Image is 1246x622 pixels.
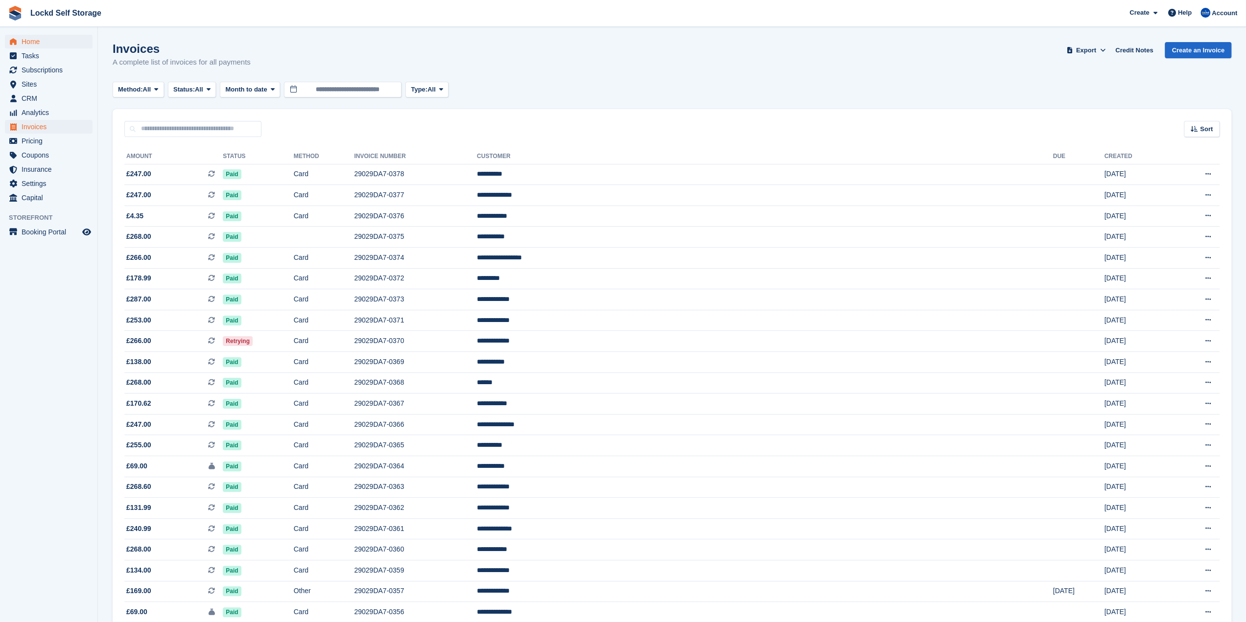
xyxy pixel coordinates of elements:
[5,63,93,77] a: menu
[5,92,93,105] a: menu
[354,149,477,164] th: Invoice Number
[354,227,477,248] td: 29029DA7-0375
[354,331,477,352] td: 29029DA7-0370
[143,85,151,94] span: All
[223,566,241,576] span: Paid
[9,213,97,223] span: Storefront
[22,120,80,134] span: Invoices
[5,134,93,148] a: menu
[354,352,477,373] td: 29029DA7-0369
[22,63,80,77] span: Subscriptions
[354,581,477,602] td: 29029DA7-0357
[223,503,241,513] span: Paid
[5,225,93,239] a: menu
[1104,414,1171,435] td: [DATE]
[223,586,241,596] span: Paid
[294,268,354,289] td: Card
[5,191,93,205] a: menu
[223,295,241,304] span: Paid
[126,503,151,513] span: £131.99
[223,607,241,617] span: Paid
[220,82,280,98] button: Month to date
[126,253,151,263] span: £266.00
[354,498,477,519] td: 29029DA7-0362
[126,565,151,576] span: £134.00
[294,149,354,164] th: Method
[81,226,93,238] a: Preview store
[1104,539,1171,560] td: [DATE]
[5,49,93,63] a: menu
[294,248,354,269] td: Card
[354,435,477,456] td: 29029DA7-0365
[477,149,1053,164] th: Customer
[354,248,477,269] td: 29029DA7-0374
[126,190,151,200] span: £247.00
[1104,149,1171,164] th: Created
[294,477,354,498] td: Card
[354,372,477,393] td: 29029DA7-0368
[354,560,477,581] td: 29029DA7-0359
[1104,185,1171,206] td: [DATE]
[225,85,267,94] span: Month to date
[1200,124,1213,134] span: Sort
[294,414,354,435] td: Card
[22,77,80,91] span: Sites
[1104,435,1171,456] td: [DATE]
[22,106,80,119] span: Analytics
[22,148,80,162] span: Coupons
[1104,268,1171,289] td: [DATE]
[294,185,354,206] td: Card
[223,316,241,325] span: Paid
[354,393,477,415] td: 29029DA7-0367
[22,225,80,239] span: Booking Portal
[294,352,354,373] td: Card
[1104,393,1171,415] td: [DATE]
[22,191,80,205] span: Capital
[126,524,151,534] span: £240.99
[294,164,354,185] td: Card
[1165,42,1231,58] a: Create an Invoice
[22,92,80,105] span: CRM
[124,149,223,164] th: Amount
[223,190,241,200] span: Paid
[294,581,354,602] td: Other
[118,85,143,94] span: Method:
[1212,8,1237,18] span: Account
[1104,289,1171,310] td: [DATE]
[294,435,354,456] td: Card
[1104,498,1171,519] td: [DATE]
[294,539,354,560] td: Card
[5,120,93,134] a: menu
[223,461,241,471] span: Paid
[22,35,80,48] span: Home
[126,294,151,304] span: £287.00
[126,377,151,388] span: £268.00
[354,310,477,331] td: 29029DA7-0371
[5,77,93,91] a: menu
[294,310,354,331] td: Card
[294,498,354,519] td: Card
[294,518,354,539] td: Card
[1104,227,1171,248] td: [DATE]
[294,560,354,581] td: Card
[354,456,477,477] td: 29029DA7-0364
[223,149,293,164] th: Status
[1064,42,1107,58] button: Export
[223,211,241,221] span: Paid
[126,419,151,430] span: £247.00
[168,82,216,98] button: Status: All
[126,211,143,221] span: £4.35
[113,42,251,55] h1: Invoices
[1104,352,1171,373] td: [DATE]
[1104,456,1171,477] td: [DATE]
[22,134,80,148] span: Pricing
[1104,372,1171,393] td: [DATE]
[5,106,93,119] a: menu
[113,82,164,98] button: Method: All
[26,5,105,21] a: Lockd Self Storage
[354,206,477,227] td: 29029DA7-0376
[1111,42,1157,58] a: Credit Notes
[354,539,477,560] td: 29029DA7-0360
[126,607,147,617] span: £69.00
[126,169,151,179] span: £247.00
